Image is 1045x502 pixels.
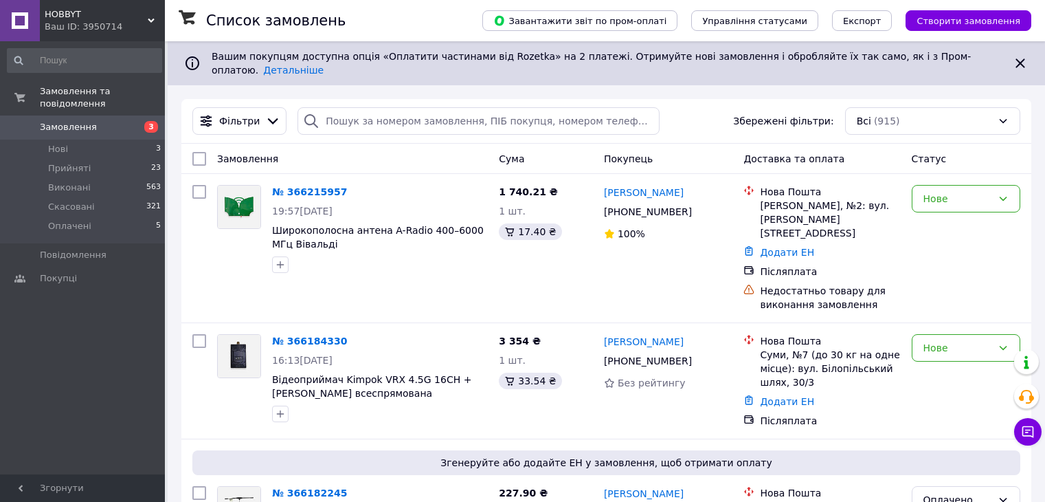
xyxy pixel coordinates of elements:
a: Детальніше [263,65,324,76]
span: Без рейтингу [618,378,686,389]
span: Нові [48,143,68,155]
span: Замовлення [217,153,278,164]
span: 23 [151,162,161,175]
div: [PHONE_NUMBER] [601,202,695,221]
span: 19:57[DATE] [272,206,333,217]
div: Нова Пошта [760,185,900,199]
span: 227.90 ₴ [499,488,548,499]
span: Фільтри [219,114,260,128]
img: Фото товару [218,335,260,378]
span: 1 740.21 ₴ [499,186,558,197]
button: Створити замовлення [906,10,1031,31]
span: Cума [499,153,524,164]
a: Додати ЕН [760,396,814,407]
span: Вашим покупцям доступна опція «Оплатити частинами від Rozetka» на 2 платежі. Отримуйте нові замов... [212,51,971,76]
span: Завантажити звіт по пром-оплаті [493,14,666,27]
a: [PERSON_NAME] [604,487,684,501]
a: Створити замовлення [892,14,1031,25]
div: Післяплата [760,414,900,428]
span: Замовлення та повідомлення [40,85,165,110]
a: № 366215957 [272,186,347,197]
span: Повідомлення [40,249,106,261]
a: Додати ЕН [760,247,814,258]
span: 1 шт. [499,355,526,366]
a: Широкополосна антена A-Radio 400–6000 МГц Вівальді [272,225,484,250]
div: 33.54 ₴ [499,373,561,389]
span: 5 [156,220,161,232]
div: Недостатньо товару для виконання замовлення [757,281,903,314]
span: Покупці [40,272,77,285]
span: 3 [156,143,161,155]
span: Експорт [843,16,881,26]
a: Фото товару [217,185,261,229]
div: Нове [923,340,992,356]
button: Завантажити звіт по пром-оплаті [482,10,677,31]
div: Суми, №7 (до 30 кг на одне місце): вул. Білопільський шлях, 30/3 [760,348,900,389]
span: 3 354 ₴ [499,336,541,347]
div: [PERSON_NAME], №2: вул. [PERSON_NAME][STREET_ADDRESS] [760,199,900,240]
span: Замовлення [40,121,97,133]
button: Управління статусами [691,10,818,31]
span: 563 [146,182,161,194]
button: Чат з покупцем [1014,418,1042,446]
a: Відеоприймач Kimpok VRX 4.5G 16CH + [PERSON_NAME] всеспрямована [272,374,471,399]
span: HOBBYT [45,8,148,21]
span: 3 [144,121,158,133]
span: Оплачені [48,220,91,232]
span: Збережені фільтри: [733,114,833,128]
div: [PHONE_NUMBER] [601,351,695,371]
div: Нова Пошта [760,334,900,348]
a: № 366184330 [272,336,347,347]
span: 16:13[DATE] [272,355,333,366]
span: 100% [618,228,645,239]
span: (915) [874,116,900,127]
input: Пошук за номером замовлення, ПІБ покупця, номером телефону, Email, номером накладної [297,107,660,135]
span: Статус [912,153,947,164]
span: Всі [857,114,871,128]
span: Доставка та оплата [743,153,844,164]
div: Нова Пошта [760,486,900,500]
span: Виконані [48,182,91,194]
span: Згенеруйте або додайте ЕН у замовлення, щоб отримати оплату [198,456,1015,470]
button: Експорт [832,10,892,31]
span: Скасовані [48,201,95,213]
a: № 366182245 [272,488,347,499]
img: Фото товару [218,186,260,228]
span: 321 [146,201,161,213]
a: Фото товару [217,334,261,378]
span: 1 шт. [499,206,526,217]
div: Післяплата [760,265,900,279]
span: Покупець [604,153,653,164]
span: Управління статусами [702,16,807,26]
input: Пошук [7,48,162,73]
a: [PERSON_NAME] [604,186,684,199]
span: Прийняті [48,162,91,175]
h1: Список замовлень [206,12,346,29]
div: 17.40 ₴ [499,223,561,240]
div: Нове [923,191,992,206]
div: Ваш ID: 3950714 [45,21,165,33]
a: [PERSON_NAME] [604,335,684,349]
span: Створити замовлення [917,16,1020,26]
